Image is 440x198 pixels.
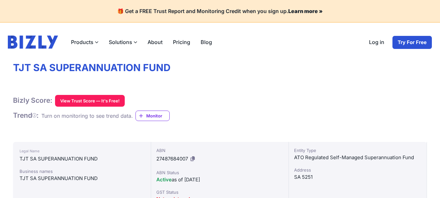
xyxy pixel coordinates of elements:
[13,96,52,105] h1: Bizly Score:
[294,154,421,161] div: ATO Regulated Self-Managed Superannuation Fund
[156,176,172,183] span: Active
[392,36,432,49] a: Try For Free
[294,147,421,154] div: Entity Type
[20,168,144,175] div: Business names
[55,95,125,107] button: View Trust Score — It's Free!
[294,173,421,181] div: SA 5251
[20,155,144,163] div: TJT SA SUPERANNUATION FUND
[8,36,58,49] img: bizly_logo.svg
[156,169,284,176] div: ABN Status
[13,62,427,74] h1: TJT SA SUPERANNUATION FUND
[294,167,421,173] div: Address
[135,111,170,121] a: Monitor
[142,36,168,49] a: About
[41,112,133,120] div: Turn on monitoring to see trend data.
[168,36,195,49] a: Pricing
[195,36,217,49] a: Blog
[364,36,390,49] a: Log in
[156,176,284,184] div: as of [DATE]
[8,8,432,14] h4: 🎁 Get a FREE Trust Report and Monitoring Credit when you sign up.
[156,147,284,154] div: ABN
[66,36,104,49] label: Products
[156,189,284,195] div: GST Status
[13,111,39,120] h1: Trend :
[288,8,323,14] a: Learn more »
[104,36,142,49] label: Solutions
[20,175,144,182] div: TJT SA SUPERANNUATION FUND
[20,147,144,155] div: Legal Name
[146,113,169,119] span: Monitor
[156,156,188,162] span: 27487684007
